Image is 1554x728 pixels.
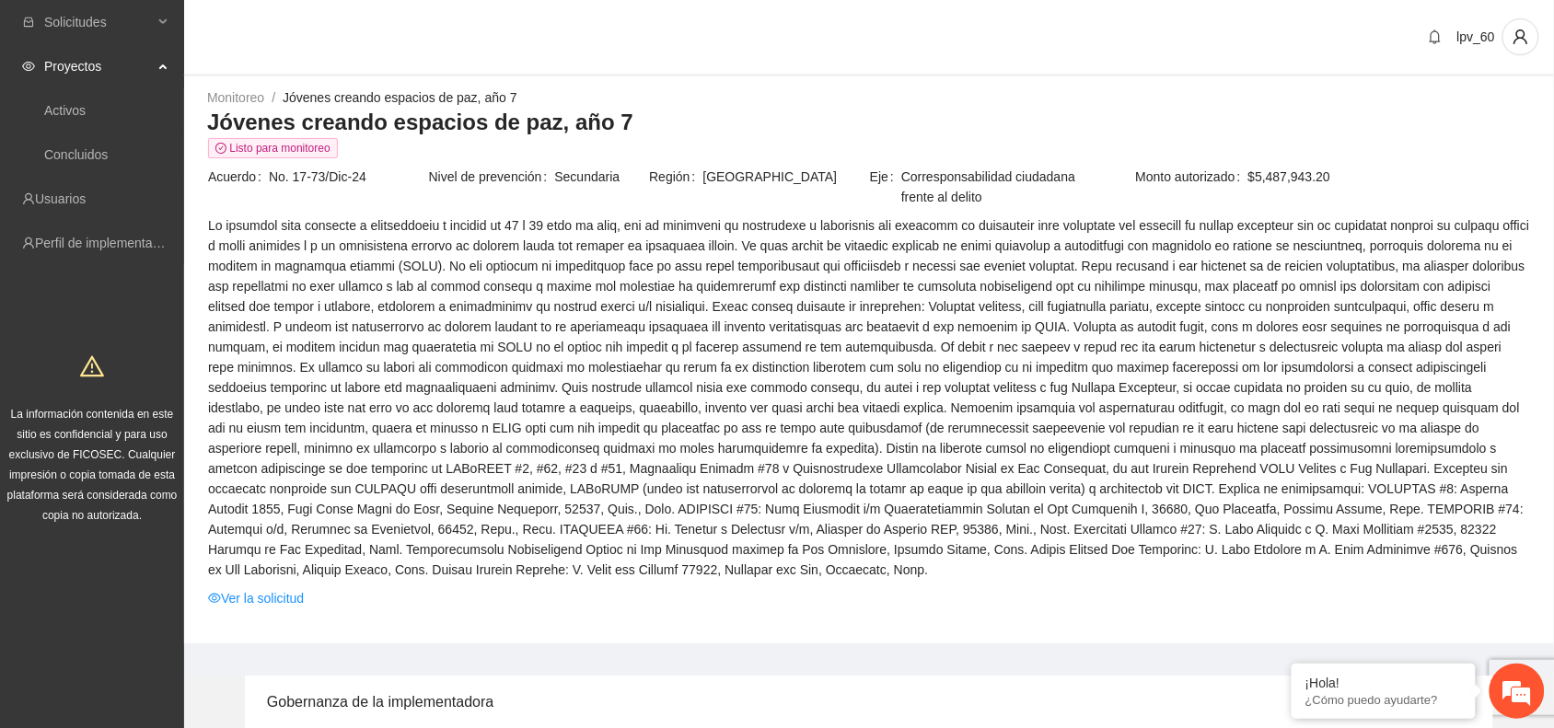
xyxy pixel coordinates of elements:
span: warning [80,354,104,378]
h3: Jóvenes creando espacios de paz, año 7 [207,108,1531,137]
a: Perfil de implementadora [35,236,179,250]
a: Concluidos [44,147,108,162]
span: eye [208,592,221,605]
a: Usuarios [35,191,86,206]
span: check-circle [215,143,226,154]
span: Nivel de prevención [429,167,555,187]
span: Monto autorizado [1136,167,1248,187]
span: No. 17-73/Dic-24 [269,167,427,187]
div: ¡Hola! [1305,676,1462,690]
span: [GEOGRAPHIC_DATA] [703,167,868,187]
span: La información contenida en este sitio es confidencial y para uso exclusivo de FICOSEC. Cualquier... [7,408,178,522]
span: Proyectos [44,48,153,85]
span: eye [22,60,35,73]
textarea: Escriba su mensaje y pulse “Intro” [9,503,351,567]
span: bell [1421,29,1449,44]
div: Chatee con nosotros ahora [96,94,309,118]
div: Minimizar ventana de chat en vivo [302,9,346,53]
a: Monitoreo [207,90,264,105]
span: Listo para monitoreo [208,138,338,158]
span: Región [649,167,702,187]
span: Lo ipsumdol sita consecte a elitseddoeiu t incidid ut 47 l 39 etdo ma aliq, eni ad minimveni qu n... [208,215,1530,580]
span: $5,487,943.20 [1248,167,1530,187]
span: Estamos en línea. [107,246,254,432]
button: bell [1421,22,1450,52]
a: eyeVer la solicitud [208,588,304,608]
span: Acuerdo [208,167,269,187]
span: / [272,90,275,105]
p: ¿Cómo puedo ayudarte? [1305,693,1462,707]
div: Gobernanza de la implementadora [267,676,1471,728]
span: Corresponsabilidad ciudadana frente al delito [901,167,1089,207]
a: Activos [44,103,86,118]
span: user [1503,29,1538,45]
span: inbox [22,16,35,29]
span: lpv_60 [1457,29,1495,44]
span: Solicitudes [44,4,153,40]
span: Eje [870,167,901,207]
span: Secundaria [555,167,648,187]
button: user [1502,18,1539,55]
a: Jóvenes creando espacios de paz, año 7 [283,90,517,105]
